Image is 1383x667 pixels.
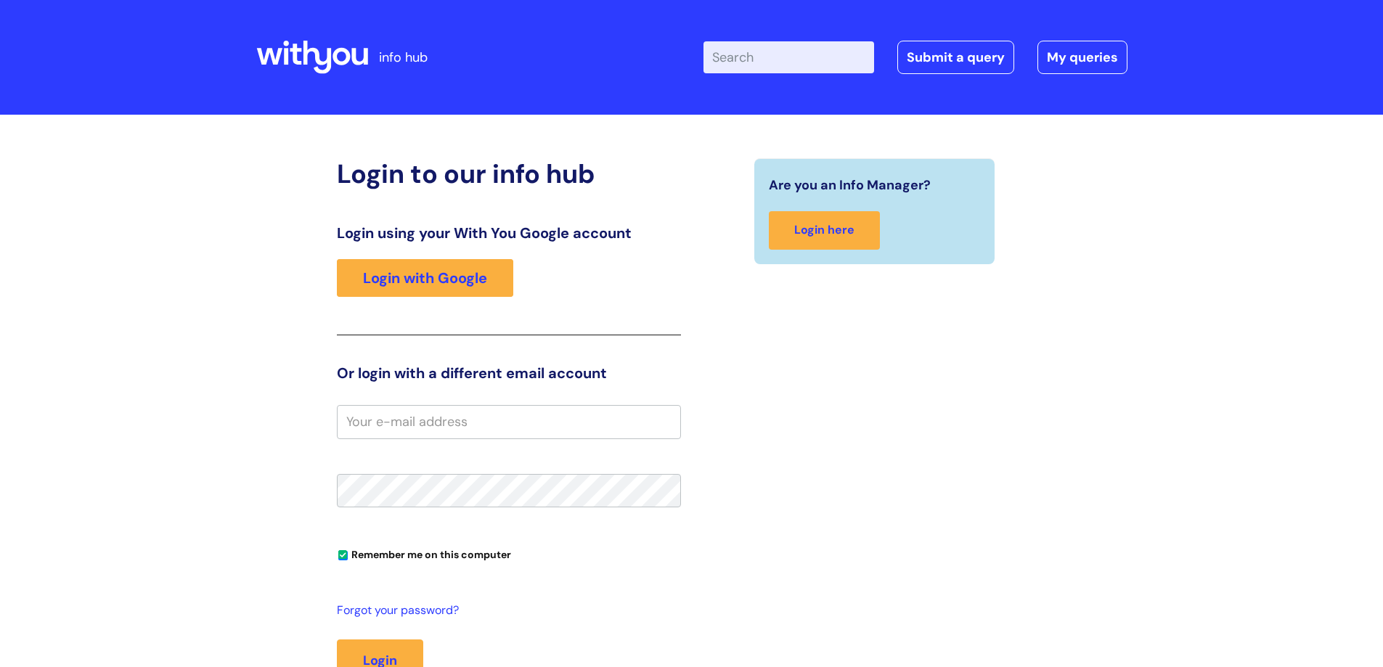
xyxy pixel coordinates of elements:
div: You can uncheck this option if you're logging in from a shared device [337,542,681,565]
p: info hub [379,46,428,69]
h3: Or login with a different email account [337,364,681,382]
a: Submit a query [897,41,1014,74]
a: My queries [1037,41,1127,74]
h2: Login to our info hub [337,158,681,189]
a: Login here [769,211,880,250]
label: Remember me on this computer [337,545,511,561]
span: Are you an Info Manager? [769,173,931,197]
a: Forgot your password? [337,600,674,621]
h3: Login using your With You Google account [337,224,681,242]
input: Search [703,41,874,73]
input: Your e-mail address [337,405,681,438]
a: Login with Google [337,259,513,297]
input: Remember me on this computer [338,551,348,560]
